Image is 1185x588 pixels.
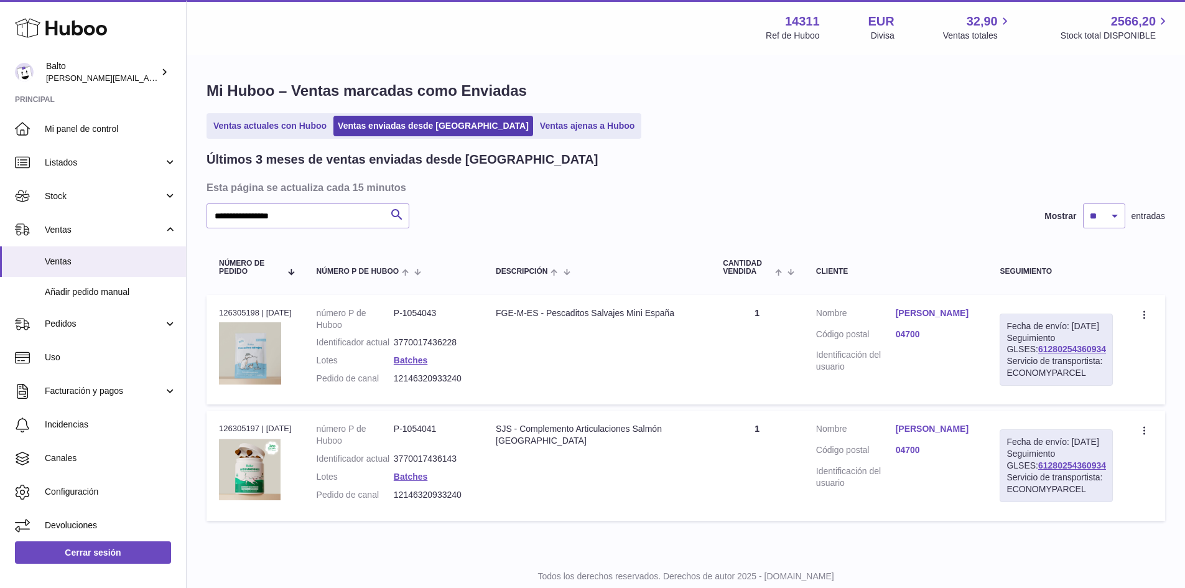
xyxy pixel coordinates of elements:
[45,256,177,268] span: Ventas
[394,337,471,348] dd: 3770017436228
[219,307,292,319] div: 126305198 | [DATE]
[1006,472,1106,495] div: Servicio de transportista: ECONOMYPARCEL
[45,385,164,397] span: Facturación y pagos
[207,151,598,168] h2: Últimos 3 meses de ventas enviadas desde [GEOGRAPHIC_DATA]
[766,30,819,42] div: Ref de Huboo
[1111,13,1156,30] span: 2566,20
[1061,30,1170,42] span: Stock total DISPONIBLE
[710,295,804,404] td: 1
[394,489,471,501] dd: 12146320933240
[317,268,399,276] span: número P de Huboo
[1044,210,1076,222] label: Mostrar
[723,259,771,276] span: Cantidad vendida
[1000,268,1113,276] div: Seguimiento
[317,337,394,348] dt: Identificador actual
[871,30,895,42] div: Divisa
[45,419,177,431] span: Incidencias
[896,423,975,435] a: [PERSON_NAME]
[1006,355,1106,379] div: Servicio de transportista: ECONOMYPARCEL
[317,373,394,385] dt: Pedido de canal
[896,329,975,340] a: 04700
[45,286,177,298] span: Añadir pedido manual
[816,444,896,459] dt: Código postal
[333,116,533,136] a: Ventas enviadas desde [GEOGRAPHIC_DATA]
[816,268,975,276] div: Cliente
[394,423,471,447] dd: P-1054041
[317,489,394,501] dt: Pedido de canal
[317,471,394,483] dt: Lotes
[816,465,896,489] dt: Identificación del usuario
[45,352,177,363] span: Uso
[317,423,394,447] dt: número P de Huboo
[896,307,975,319] a: [PERSON_NAME]
[317,307,394,331] dt: número P de Huboo
[207,180,1162,194] h3: Esta página se actualiza cada 15 minutos
[45,452,177,464] span: Canales
[209,116,331,136] a: Ventas actuales con Huboo
[496,423,698,447] div: SJS - Complemento Articulaciones Salmón [GEOGRAPHIC_DATA]
[943,30,1012,42] span: Ventas totales
[868,13,895,30] strong: EUR
[317,453,394,465] dt: Identificador actual
[1000,314,1113,386] div: Seguimiento GLSES:
[943,13,1012,42] a: 32,90 Ventas totales
[710,411,804,520] td: 1
[45,123,177,135] span: Mi panel de control
[394,307,471,331] dd: P-1054043
[219,423,292,434] div: 126305197 | [DATE]
[536,116,639,136] a: Ventas ajenas a Huboo
[197,571,1175,582] p: Todos los derechos reservados. Derechos de autor 2025 - [DOMAIN_NAME]
[45,486,177,498] span: Configuración
[207,81,1165,101] h1: Mi Huboo – Ventas marcadas como Enviadas
[394,373,471,385] dd: 12146320933240
[1006,436,1106,448] div: Fecha de envío: [DATE]
[45,520,177,531] span: Devoluciones
[15,541,171,564] a: Cerrar sesión
[317,355,394,366] dt: Lotes
[15,63,34,82] img: laura@balto.es
[394,472,427,482] a: Batches
[1006,320,1106,332] div: Fecha de envío: [DATE]
[1038,460,1106,470] a: 61280254360934
[1061,13,1170,42] a: 2566,20 Stock total DISPONIBLE
[394,355,427,365] a: Batches
[45,190,164,202] span: Stock
[219,322,281,385] img: 143111755177971.png
[46,73,249,83] span: [PERSON_NAME][EMAIL_ADDRESS][DOMAIN_NAME]
[1132,210,1165,222] span: entradas
[967,13,998,30] span: 32,90
[816,349,896,373] dt: Identificación del usuario
[816,423,896,438] dt: Nombre
[896,444,975,456] a: 04700
[394,453,471,465] dd: 3770017436143
[785,13,820,30] strong: 14311
[46,60,158,84] div: Balto
[45,224,164,236] span: Ventas
[1000,429,1113,502] div: Seguimiento GLSES:
[496,268,547,276] span: Descripción
[45,157,164,169] span: Listados
[219,439,281,501] img: 1754381750.png
[496,307,698,319] div: FGE-M-ES - Pescaditos Salvajes Mini España
[219,259,281,276] span: Número de pedido
[45,318,164,330] span: Pedidos
[816,307,896,322] dt: Nombre
[816,329,896,343] dt: Código postal
[1038,344,1106,354] a: 61280254360934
